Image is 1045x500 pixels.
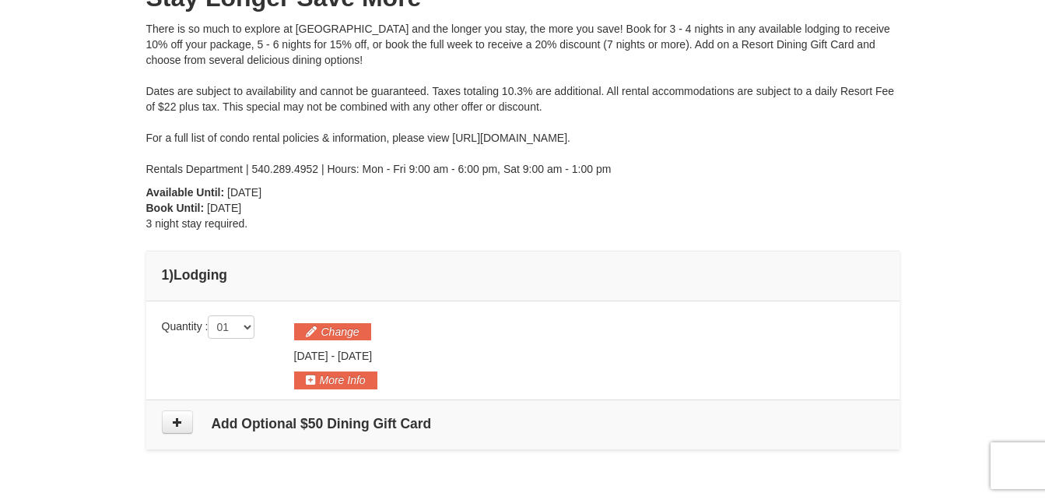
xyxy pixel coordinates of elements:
span: 3 night stay required. [146,217,248,230]
button: Change [294,323,371,340]
span: - [331,350,335,362]
h4: 1 Lodging [162,267,884,283]
strong: Available Until: [146,186,225,199]
h4: Add Optional $50 Dining Gift Card [162,416,884,431]
span: [DATE] [207,202,241,214]
span: [DATE] [338,350,372,362]
div: There is so much to explore at [GEOGRAPHIC_DATA] and the longer you stay, the more you save! Book... [146,21,899,177]
strong: Book Until: [146,202,205,214]
button: More Info [294,371,377,389]
span: ) [169,267,174,283]
span: Quantity : [162,320,255,333]
span: [DATE] [227,186,261,199]
span: [DATE] [294,350,328,362]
